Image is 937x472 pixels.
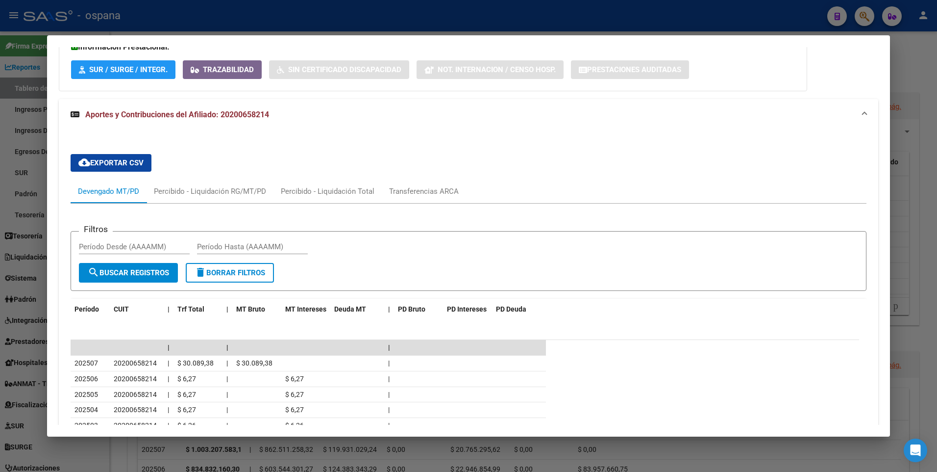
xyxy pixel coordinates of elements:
[281,299,330,320] datatable-header-cell: MT Intereses
[88,268,169,277] span: Buscar Registros
[285,375,304,383] span: $ 6,27
[85,110,269,119] span: Aportes y Contribuciones del Afiliado: 20200658214
[114,391,157,398] span: 20200658214
[177,391,196,398] span: $ 6,27
[78,158,144,167] span: Exportar CSV
[173,299,222,320] datatable-header-cell: Trf Total
[285,391,304,398] span: $ 6,27
[195,268,265,277] span: Borrar Filtros
[74,305,99,313] span: Período
[59,99,879,131] mat-expansion-panel-header: Aportes y Contribuciones del Afiliado: 20200658214
[164,299,173,320] datatable-header-cell: |
[388,391,390,398] span: |
[110,299,164,320] datatable-header-cell: CUIT
[222,299,232,320] datatable-header-cell: |
[177,406,196,414] span: $ 6,27
[168,375,169,383] span: |
[74,359,98,367] span: 202507
[587,66,681,75] span: Prestaciones Auditadas
[114,406,157,414] span: 20200658214
[571,60,689,79] button: Prestaciones Auditadas
[74,391,98,398] span: 202505
[154,186,266,197] div: Percibido - Liquidación RG/MT/PD
[388,305,390,313] span: |
[168,359,169,367] span: |
[226,406,228,414] span: |
[114,421,157,429] span: 20200658214
[186,263,274,283] button: Borrar Filtros
[388,421,390,429] span: |
[388,359,390,367] span: |
[388,343,390,351] span: |
[285,406,304,414] span: $ 6,27
[285,421,304,429] span: $ 6,26
[74,421,98,429] span: 202503
[236,305,265,313] span: MT Bruto
[496,305,526,313] span: PD Deuda
[492,299,546,320] datatable-header-cell: PD Deuda
[334,305,366,313] span: Deuda MT
[417,60,564,79] button: Not. Internacion / Censo Hosp.
[177,375,196,383] span: $ 6,27
[904,439,927,462] div: Open Intercom Messenger
[71,299,110,320] datatable-header-cell: Período
[71,60,175,79] button: SUR / SURGE / INTEGR.
[438,66,556,75] span: Not. Internacion / Censo Hosp.
[447,305,487,313] span: PD Intereses
[285,305,326,313] span: MT Intereses
[226,305,228,313] span: |
[89,66,168,75] span: SUR / SURGE / INTEGR.
[177,421,196,429] span: $ 6,26
[226,375,228,383] span: |
[114,359,157,367] span: 20200658214
[330,299,384,320] datatable-header-cell: Deuda MT
[168,406,169,414] span: |
[226,421,228,429] span: |
[71,154,151,172] button: Exportar CSV
[78,186,139,197] div: Devengado MT/PD
[226,359,228,367] span: |
[79,263,178,283] button: Buscar Registros
[443,299,492,320] datatable-header-cell: PD Intereses
[269,60,409,79] button: Sin Certificado Discapacidad
[394,299,443,320] datatable-header-cell: PD Bruto
[195,266,206,278] mat-icon: delete
[74,406,98,414] span: 202504
[226,391,228,398] span: |
[236,359,272,367] span: $ 30.089,38
[232,299,281,320] datatable-header-cell: MT Bruto
[281,186,374,197] div: Percibido - Liquidación Total
[78,157,90,168] mat-icon: cloud_download
[177,305,204,313] span: Trf Total
[114,375,157,383] span: 20200658214
[183,60,262,79] button: Trazabilidad
[168,391,169,398] span: |
[71,41,795,53] h3: Información Prestacional:
[389,186,459,197] div: Transferencias ARCA
[203,66,254,75] span: Trazabilidad
[168,305,170,313] span: |
[388,375,390,383] span: |
[88,266,99,278] mat-icon: search
[398,305,425,313] span: PD Bruto
[79,224,113,235] h3: Filtros
[114,305,129,313] span: CUIT
[226,343,228,351] span: |
[388,406,390,414] span: |
[288,66,401,75] span: Sin Certificado Discapacidad
[384,299,394,320] datatable-header-cell: |
[168,421,169,429] span: |
[177,359,214,367] span: $ 30.089,38
[168,343,170,351] span: |
[74,375,98,383] span: 202506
